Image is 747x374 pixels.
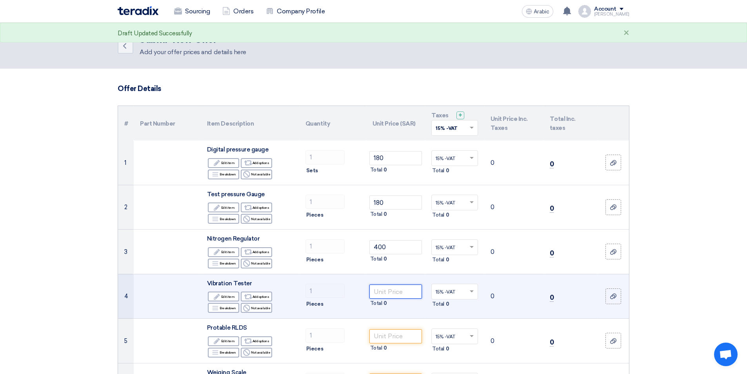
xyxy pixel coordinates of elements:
font: 4 [124,293,128,300]
font: Total [432,257,444,263]
font: 0 [383,300,387,306]
input: RFQ_STEP1.ITEMS.2.AMOUNT_TITLE [305,150,345,164]
font: Total Inc. taxes [550,115,576,132]
font: Total [370,167,382,173]
ng-select: VAT [431,284,478,299]
font: Breakdown [220,172,236,176]
ng-select: VAT [431,195,478,210]
font: Pieces [306,257,323,263]
img: Teradix logo [118,6,158,15]
ng-select: VAT [431,239,478,255]
input: Unit Price [369,151,422,165]
font: Total [370,300,382,306]
input: RFQ_STEP1.ITEMS.2.AMOUNT_TITLE [305,328,345,343]
font: Sourcing [185,7,210,15]
input: Unit Price [369,329,422,343]
font: 0 [446,257,449,263]
font: 0 [550,204,554,212]
font: Not available [251,350,270,354]
font: Quantity [305,120,330,127]
font: 0 [491,248,494,255]
font: Sets [306,168,318,173]
font: Protable RLDS [207,324,247,331]
font: 0 [491,338,494,345]
font: 2 [124,204,127,211]
font: 0 [383,211,387,217]
font: Pieces [306,212,323,218]
font: Taxes [431,112,449,119]
font: 3 [124,248,127,255]
font: # [124,120,128,127]
font: Edit item [221,206,235,210]
font: 0 [383,167,387,173]
font: Edit item [221,161,235,165]
font: Not available [251,217,270,221]
font: 0 [550,249,554,257]
font: 0 [383,256,387,262]
img: profile_test.png [578,5,591,18]
font: 0 [446,168,449,173]
input: RFQ_STEP1.ITEMS.2.AMOUNT_TITLE [305,284,345,298]
font: Add options [253,161,269,165]
font: Not available [251,306,270,310]
font: Item Description [207,120,254,127]
font: Total [432,168,444,173]
font: Total [370,211,382,217]
font: Unit Price (SAR) [373,120,416,127]
font: Pieces [306,346,323,352]
font: Orders [233,7,253,15]
font: Pieces [306,301,323,307]
font: 0 [491,204,494,211]
font: + [458,111,462,119]
font: Add options [253,250,269,254]
font: × [623,27,629,40]
font: 0 [491,159,494,166]
font: Nitrogen Regulator [207,235,260,242]
a: Sourcing [168,3,216,20]
font: Add options [253,206,269,210]
font: Total [432,212,444,218]
input: RFQ_STEP1.ITEMS.2.AMOUNT_TITLE [305,195,345,209]
font: Digital pressure gauge [207,146,268,153]
font: 0 [550,160,554,168]
font: 0 [446,346,449,352]
font: 5 [124,338,127,345]
font: Breakdown [220,217,236,221]
font: Edit item [221,339,235,343]
font: Breakdown [220,350,236,354]
font: 1 [124,159,126,166]
font: Arabic [534,8,549,15]
font: Edit item [221,295,235,299]
font: Total [432,301,444,307]
ng-select: VAT [431,328,478,344]
font: 0 [446,301,449,307]
font: Breakdown [220,306,236,310]
font: Draft Updated Successfully [118,30,192,37]
font: Breakdown [220,261,236,265]
button: Arabic [522,5,553,18]
font: Part Number [140,120,175,127]
input: Unit Price [369,195,422,210]
font: Total [432,346,444,352]
font: 0 [491,293,494,300]
font: Unit Price Inc. Taxes [491,115,528,132]
a: Orders [216,3,260,20]
font: Offer Details [118,84,161,93]
font: Account [594,5,616,12]
font: Total [370,345,382,351]
font: 0 [550,294,554,301]
font: Add options [253,339,269,343]
input: RFQ_STEP1.ITEMS.2.AMOUNT_TITLE [305,239,345,254]
font: 0 [383,345,387,351]
div: Open chat [714,343,738,366]
font: [PERSON_NAME] [594,12,629,17]
input: Unit Price [369,240,422,254]
font: Add options [253,295,269,299]
font: Add your offer prices and details here [140,48,246,56]
input: Unit Price [369,285,422,299]
font: Not available [251,261,270,265]
font: Test pressure Gauge [207,191,265,198]
font: 0 [550,338,554,346]
ng-select: VAT [431,150,478,166]
font: 0 [446,212,449,218]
